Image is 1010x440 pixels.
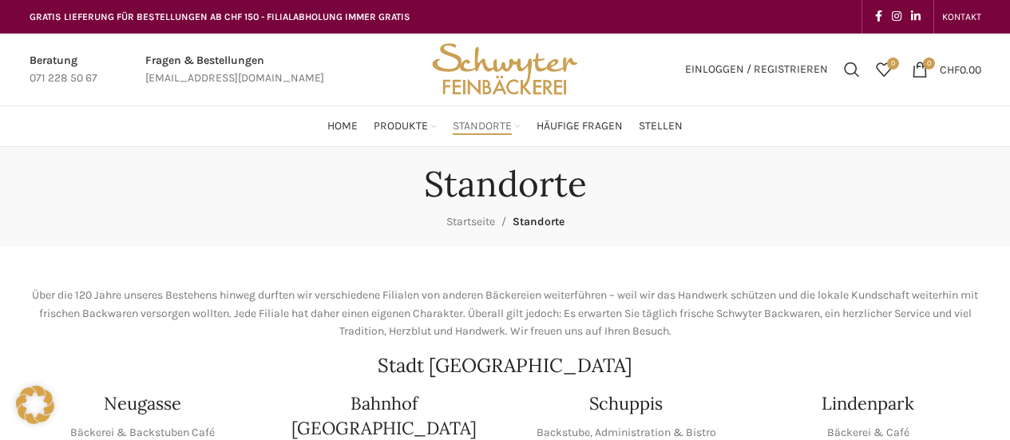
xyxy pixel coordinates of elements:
[887,57,899,69] span: 0
[870,6,887,28] a: Facebook social link
[887,6,906,28] a: Instagram social link
[639,119,683,134] span: Stellen
[677,54,836,85] a: Einloggen / Registrieren
[426,61,583,75] a: Site logo
[940,62,960,76] span: CHF
[589,391,663,416] h4: Schuppis
[30,11,410,22] span: GRATIS LIEFERUNG FÜR BESTELLUNGEN AB CHF 150 - FILIALABHOLUNG IMMER GRATIS
[942,1,981,33] a: KONTAKT
[374,119,428,134] span: Produkte
[513,215,564,228] span: Standorte
[22,110,989,142] div: Main navigation
[453,110,521,142] a: Standorte
[906,6,925,28] a: Linkedin social link
[836,54,868,85] a: Suchen
[923,57,935,69] span: 0
[822,391,914,416] h4: Lindenpark
[30,287,981,340] p: Über die 120 Jahre unseres Bestehens hinweg durften wir verschiedene Filialen von anderen Bäckere...
[327,110,358,142] a: Home
[639,110,683,142] a: Stellen
[426,34,583,105] img: Bäckerei Schwyter
[453,119,512,134] span: Standorte
[934,1,989,33] div: Secondary navigation
[685,64,828,75] span: Einloggen / Registrieren
[30,52,97,88] a: Infobox link
[424,163,587,205] h1: Standorte
[30,356,981,375] h2: Stadt [GEOGRAPHIC_DATA]
[145,52,324,88] a: Infobox link
[537,119,623,134] span: Häufige Fragen
[868,54,900,85] a: 0
[446,215,495,228] a: Startseite
[537,110,623,142] a: Häufige Fragen
[327,119,358,134] span: Home
[942,11,981,22] span: KONTAKT
[868,54,900,85] div: Meine Wunschliste
[104,391,181,416] h4: Neugasse
[374,110,437,142] a: Produkte
[904,54,989,85] a: 0 CHF0.00
[940,62,981,76] bdi: 0.00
